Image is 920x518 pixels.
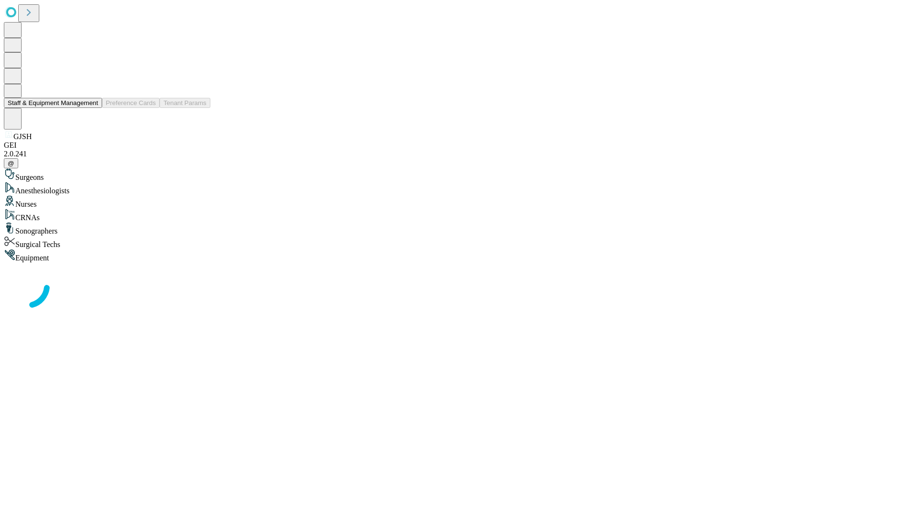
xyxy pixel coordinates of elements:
[4,98,102,108] button: Staff & Equipment Management
[4,195,916,209] div: Nurses
[4,182,916,195] div: Anesthesiologists
[4,222,916,235] div: Sonographers
[4,209,916,222] div: CRNAs
[4,168,916,182] div: Surgeons
[4,249,916,262] div: Equipment
[4,235,916,249] div: Surgical Techs
[4,141,916,150] div: GEI
[102,98,160,108] button: Preference Cards
[4,150,916,158] div: 2.0.241
[8,160,14,167] span: @
[13,132,32,141] span: GJSH
[160,98,210,108] button: Tenant Params
[4,158,18,168] button: @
